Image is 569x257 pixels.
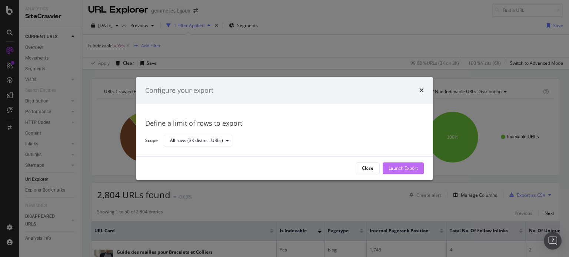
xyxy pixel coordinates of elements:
[145,119,424,129] div: Define a limit of rows to export
[164,135,232,147] button: All rows (3K distinct URLs)
[383,162,424,174] button: Launch Export
[389,165,418,172] div: Launch Export
[356,162,380,174] button: Close
[136,77,433,180] div: modal
[145,137,158,145] label: Scope
[145,86,213,95] div: Configure your export
[419,86,424,95] div: times
[170,139,223,143] div: All rows (3K distinct URLs)
[362,165,373,172] div: Close
[544,232,562,250] div: Open Intercom Messenger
